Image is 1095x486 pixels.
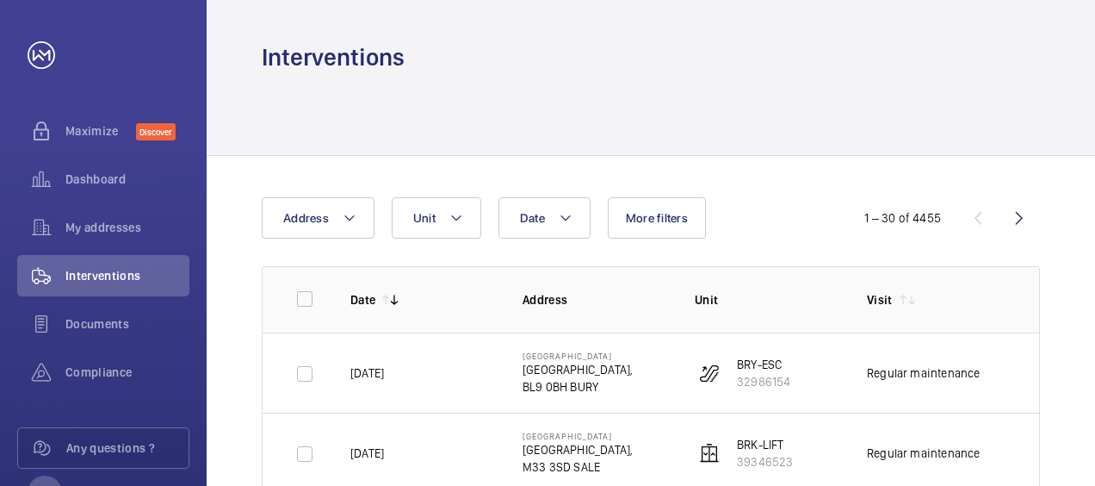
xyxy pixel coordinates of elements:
p: 39346523 [737,453,793,470]
button: More filters [608,197,706,239]
span: More filters [626,211,688,225]
span: Interventions [65,267,189,284]
div: Regular maintenance [867,364,980,382]
p: BRY-ESC [737,356,790,373]
img: elevator.svg [699,443,720,464]
img: escalator.svg [699,363,720,383]
span: Documents [65,315,189,333]
div: Regular maintenance [867,445,980,462]
p: BL9 0BH BURY [523,378,633,396]
button: Unit [392,197,481,239]
p: Unit [695,291,839,308]
p: [DATE] [350,445,384,462]
span: Dashboard [65,171,189,188]
span: Discover [136,123,176,140]
p: [GEOGRAPHIC_DATA], [523,441,633,458]
p: [GEOGRAPHIC_DATA], [523,361,633,378]
h1: Interventions [262,41,405,73]
p: [GEOGRAPHIC_DATA] [523,351,633,361]
span: Unit [413,211,436,225]
p: 32986154 [737,373,790,390]
div: 1 – 30 of 4455 [864,209,941,227]
span: Date [520,211,545,225]
p: Date [350,291,375,308]
p: M33 3SD SALE [523,458,633,476]
p: Address [523,291,667,308]
span: Compliance [65,364,189,381]
p: [GEOGRAPHIC_DATA] [523,431,633,441]
span: Any questions ? [66,439,189,457]
button: Address [262,197,374,239]
p: Visit [867,291,893,308]
button: Date [498,197,591,239]
span: My addresses [65,219,189,236]
p: BRK-LIFT [737,436,793,453]
span: Address [283,211,329,225]
p: [DATE] [350,364,384,382]
span: Maximize [65,122,136,140]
